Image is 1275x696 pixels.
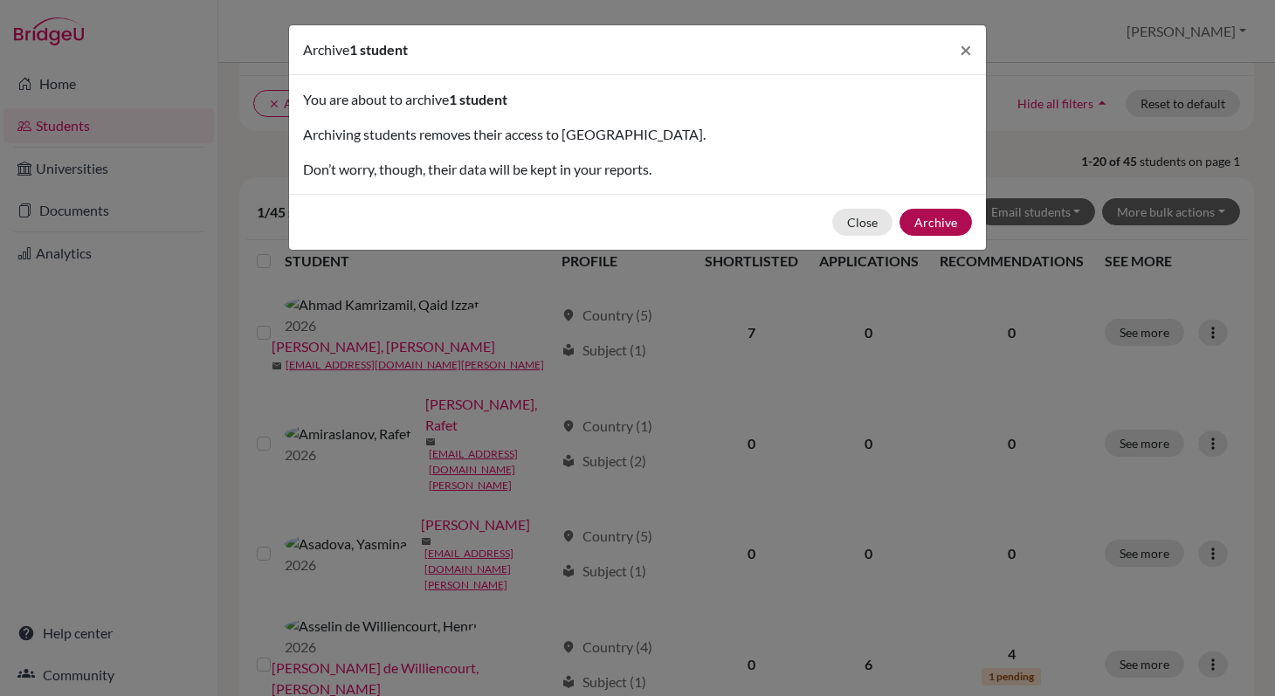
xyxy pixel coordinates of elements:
span: × [960,37,972,62]
p: Archiving students removes their access to [GEOGRAPHIC_DATA]. [303,124,972,145]
button: Close [832,209,892,236]
p: Don’t worry, though, their data will be kept in your reports. [303,159,972,180]
button: Close [946,25,986,74]
span: 1 student [449,91,507,107]
span: 1 student [349,41,408,58]
span: Archive [303,41,349,58]
button: Archive [899,209,972,236]
p: You are about to archive [303,89,972,110]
